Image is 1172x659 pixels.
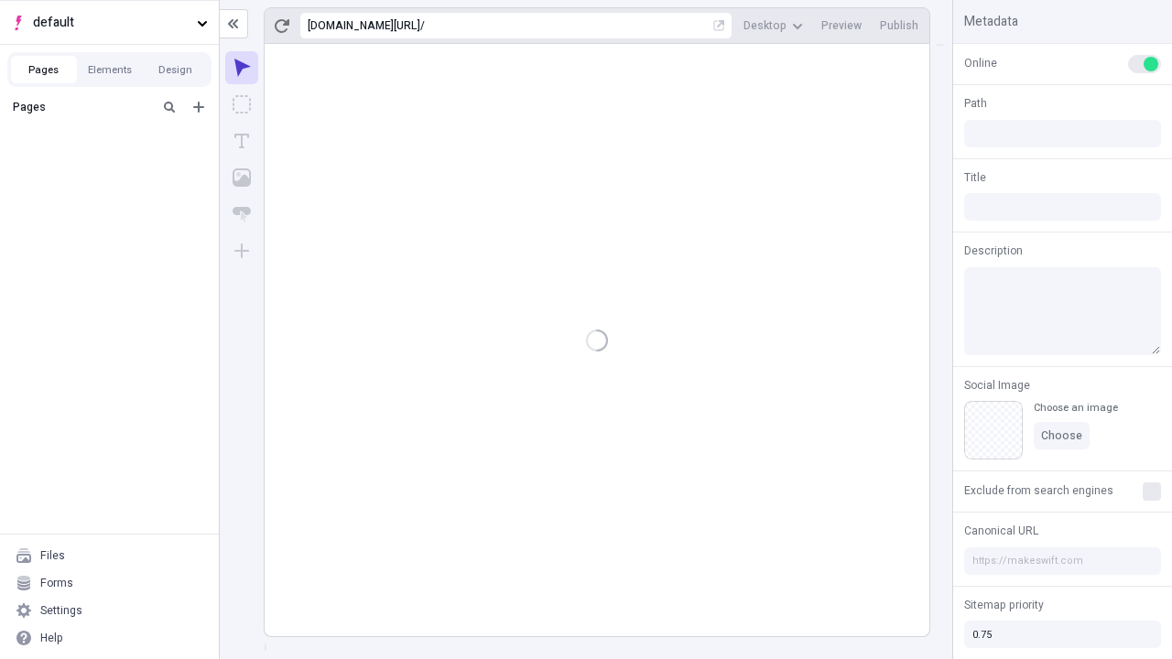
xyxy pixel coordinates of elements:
[964,523,1038,539] span: Canonical URL
[308,18,420,33] div: [URL][DOMAIN_NAME]
[77,56,143,83] button: Elements
[40,631,63,645] div: Help
[964,243,1023,259] span: Description
[964,482,1113,499] span: Exclude from search engines
[964,169,986,186] span: Title
[40,576,73,590] div: Forms
[964,547,1161,575] input: https://makeswift.com
[821,18,862,33] span: Preview
[33,13,190,33] span: default
[13,100,151,114] div: Pages
[143,56,209,83] button: Design
[964,55,997,71] span: Online
[1034,422,1090,449] button: Choose
[964,597,1044,613] span: Sitemap priority
[814,12,869,39] button: Preview
[1034,401,1118,415] div: Choose an image
[964,377,1030,394] span: Social Image
[873,12,926,39] button: Publish
[880,18,918,33] span: Publish
[1041,428,1082,443] span: Choose
[743,18,787,33] span: Desktop
[420,18,425,33] div: /
[40,548,65,563] div: Files
[11,56,77,83] button: Pages
[964,95,987,112] span: Path
[40,603,82,618] div: Settings
[736,12,810,39] button: Desktop
[225,198,258,231] button: Button
[225,124,258,157] button: Text
[225,161,258,194] button: Image
[225,88,258,121] button: Box
[188,96,210,118] button: Add new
